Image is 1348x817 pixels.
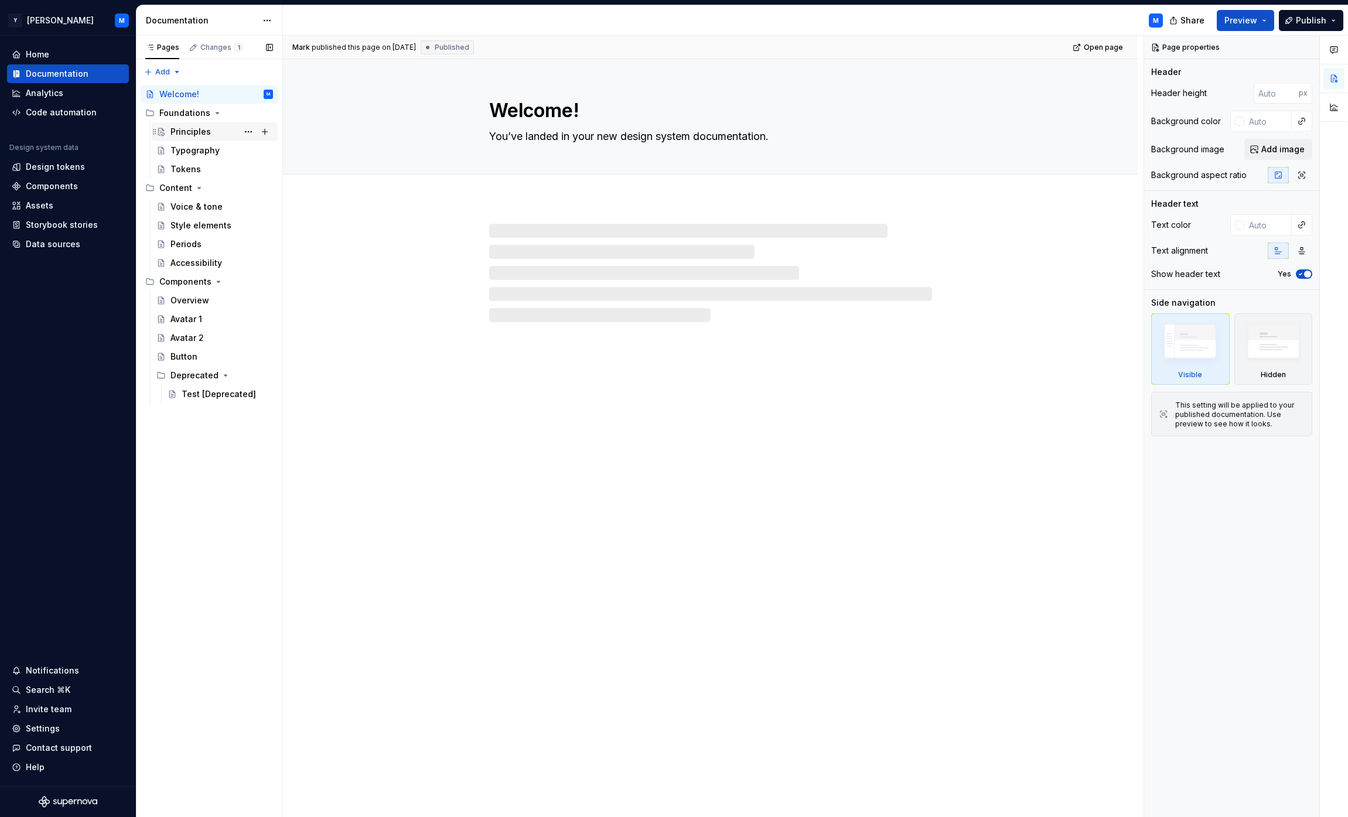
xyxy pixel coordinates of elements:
div: Background image [1151,143,1224,155]
a: Avatar 2 [152,329,278,347]
a: Invite team [7,700,129,719]
div: Storybook stories [26,219,98,231]
div: Overview [170,295,209,306]
div: Content [159,182,192,194]
button: Share [1163,10,1212,31]
div: Components [159,276,211,288]
a: Components [7,177,129,196]
a: Home [7,45,129,64]
a: Documentation [7,64,129,83]
div: Page tree [141,85,278,404]
div: Button [170,351,197,363]
a: Assets [7,196,129,215]
input: Auto [1244,214,1292,235]
div: Typography [170,145,220,156]
div: Periods [170,238,202,250]
label: Yes [1278,269,1291,279]
div: Header [1151,66,1181,78]
button: Help [7,758,129,777]
a: Button [152,347,278,366]
div: Home [26,49,49,60]
div: Text color [1151,219,1191,231]
div: Settings [26,723,60,734]
div: Background aspect ratio [1151,169,1247,181]
button: Add image [1244,139,1312,160]
div: Y [8,13,22,28]
a: Style elements [152,216,278,235]
a: Accessibility [152,254,278,272]
div: Components [141,272,278,291]
span: Preview [1224,15,1257,26]
a: Storybook stories [7,216,129,234]
div: This setting will be applied to your published documentation. Use preview to see how it looks. [1175,401,1305,429]
div: Welcome! [159,88,199,100]
span: 1 [234,43,243,52]
div: Analytics [26,87,63,99]
div: Header text [1151,198,1199,210]
button: Preview [1217,10,1274,31]
a: Design tokens [7,158,129,176]
svg: Supernova Logo [39,796,97,808]
a: Test [Deprecated] [163,385,278,404]
a: Settings [7,719,129,738]
p: px [1299,88,1308,98]
div: Text alignment [1151,245,1208,257]
div: Hidden [1234,313,1313,385]
div: Visible [1178,370,1202,380]
span: Add image [1261,143,1305,155]
button: Notifications [7,661,129,680]
span: Add [155,67,170,77]
span: Mark [292,43,310,52]
div: Code automation [26,107,97,118]
div: M [1153,16,1159,25]
div: Accessibility [170,257,222,269]
a: Analytics [7,84,129,102]
div: Deprecated [170,370,219,381]
div: Search ⌘K [26,684,70,696]
div: Principles [170,126,211,138]
div: Documentation [26,68,88,80]
textarea: Welcome! [487,97,930,125]
button: Y[PERSON_NAME]M [2,8,134,33]
button: Search ⌘K [7,681,129,699]
button: Contact support [7,739,129,757]
div: Test [Deprecated] [182,388,256,400]
div: M [267,88,270,100]
div: [PERSON_NAME] [27,15,94,26]
div: Avatar 2 [170,332,204,344]
div: Header height [1151,87,1207,99]
div: Contact support [26,742,92,754]
div: Voice & tone [170,201,223,213]
div: Content [141,179,278,197]
div: Notifications [26,665,79,676]
a: Welcome!M [141,85,278,104]
div: Style elements [170,220,231,231]
div: Help [26,761,45,773]
a: Periods [152,235,278,254]
a: Open page [1069,39,1128,56]
div: Design system data [9,143,79,152]
textarea: You’ve landed in your new design system documentation. [487,127,930,146]
div: Components [26,180,78,192]
span: Published [435,43,469,52]
div: Deprecated [152,366,278,385]
div: Changes [200,43,243,52]
div: Data sources [26,238,80,250]
a: Avatar 1 [152,310,278,329]
div: Show header text [1151,268,1220,280]
a: Code automation [7,103,129,122]
span: Open page [1084,43,1123,52]
a: Voice & tone [152,197,278,216]
div: Assets [26,200,53,211]
button: Publish [1279,10,1343,31]
input: Auto [1254,83,1299,104]
div: Background color [1151,115,1221,127]
div: Documentation [146,15,257,26]
input: Auto [1244,111,1292,132]
div: Avatar 1 [170,313,202,325]
a: Overview [152,291,278,310]
button: Add [141,64,185,80]
span: Share [1180,15,1204,26]
div: M [119,16,125,25]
